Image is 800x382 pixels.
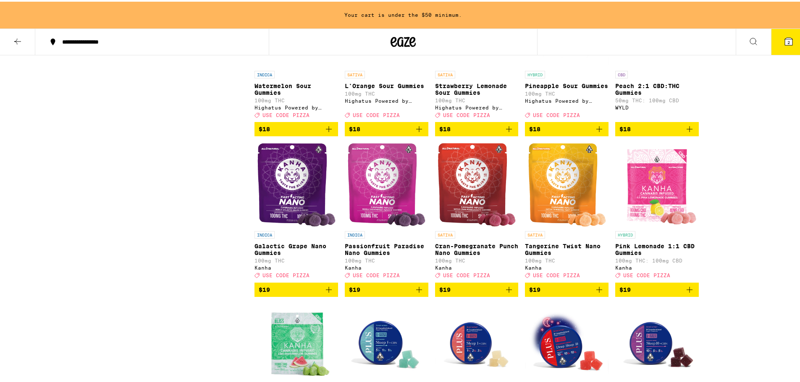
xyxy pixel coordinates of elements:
p: Cran-Pomegranate Punch Nano Gummies [435,241,519,255]
p: 100mg THC [345,89,428,95]
p: SATIVA [435,69,455,77]
button: Add to bag [615,120,699,135]
p: INDICA [254,229,275,237]
p: Passionfruit Paradise Nano Gummies [345,241,428,255]
p: 50mg THC: 100mg CBD [615,96,699,101]
p: 100mg THC [525,89,609,95]
span: $18 [439,124,451,131]
span: $19 [439,285,451,291]
button: Add to bag [525,120,609,135]
span: $18 [529,124,540,131]
p: 100mg THC [435,96,519,101]
p: 100mg THC [525,256,609,262]
span: USE CODE PIZZA [533,111,580,116]
p: HYBRID [615,229,635,237]
p: 100mg THC [345,256,428,262]
p: Peach 2:1 CBD:THC Gummies [615,81,699,94]
span: USE CODE PIZZA [533,271,580,277]
div: Highatus Powered by Cannabiotix [435,103,519,109]
p: INDICA [345,229,365,237]
div: Kanha [254,263,338,269]
span: USE CODE PIZZA [353,111,400,116]
p: 100mg THC [254,96,338,101]
button: Add to bag [525,281,609,295]
div: Kanha [435,263,519,269]
button: Add to bag [254,281,338,295]
p: INDICA [254,69,275,77]
a: Open page for Pink Lemonade 1:1 CBD Gummies from Kanha [615,141,699,281]
button: Add to bag [615,281,699,295]
p: Tangerine Twist Nano Gummies [525,241,609,255]
p: SATIVA [345,69,365,77]
span: USE CODE PIZZA [262,111,310,116]
a: Open page for Cran-Pomegranate Punch Nano Gummies from Kanha [435,141,519,281]
p: 100mg THC [435,256,519,262]
button: Add to bag [435,120,519,135]
span: $19 [529,285,540,291]
span: $19 [349,285,360,291]
button: Add to bag [254,120,338,135]
span: $19 [619,285,631,291]
div: Highatus Powered by Cannabiotix [345,96,428,102]
p: SATIVA [525,229,545,237]
div: Kanha [345,263,428,269]
a: Open page for Galactic Grape Nano Gummies from Kanha [254,141,338,281]
p: 100mg THC: 100mg CBD [615,256,699,262]
button: Add to bag [345,281,428,295]
div: Highatus Powered by Cannabiotix [254,103,338,109]
div: Kanha [615,263,699,269]
img: Kanha - Tangerine Twist Nano Gummies [528,141,606,225]
span: 2 [787,38,790,43]
button: Add to bag [345,120,428,135]
img: Kanha - Cran-Pomegranate Punch Nano Gummies [438,141,516,225]
p: Galactic Grape Nano Gummies [254,241,338,255]
span: $18 [349,124,360,131]
p: Watermelon Sour Gummies [254,81,338,94]
span: $19 [259,285,270,291]
p: Strawberry Lemonade Sour Gummies [435,81,519,94]
img: Kanha - Pink Lemonade 1:1 CBD Gummies [616,141,698,225]
img: Kanha - Passionfruit Paradise Nano Gummies [347,141,425,225]
p: HYBRID [525,69,545,77]
div: Kanha [525,263,609,269]
p: SATIVA [435,229,455,237]
span: USE CODE PIZZA [353,271,400,277]
div: WYLD [615,103,699,109]
p: Pineapple Sour Gummies [525,81,609,88]
p: L'Orange Sour Gummies [345,81,428,88]
span: USE CODE PIZZA [443,271,490,277]
button: Add to bag [435,281,519,295]
span: USE CODE PIZZA [443,111,490,116]
p: Pink Lemonade 1:1 CBD Gummies [615,241,699,255]
span: $18 [619,124,631,131]
span: USE CODE PIZZA [623,271,670,277]
p: 100mg THC [254,256,338,262]
a: Open page for Passionfruit Paradise Nano Gummies from Kanha [345,141,428,281]
div: Highatus Powered by Cannabiotix [525,96,609,102]
img: Kanha - Galactic Grape Nano Gummies [257,141,335,225]
p: CBD [615,69,628,77]
span: $18 [259,124,270,131]
span: USE CODE PIZZA [262,271,310,277]
a: Open page for Tangerine Twist Nano Gummies from Kanha [525,141,609,281]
